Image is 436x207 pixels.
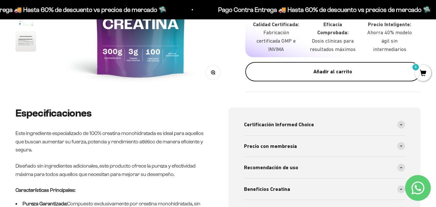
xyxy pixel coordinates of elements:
[8,71,134,82] div: Certificaciones de calidad
[8,45,134,57] div: Detalles sobre ingredientes "limpios"
[15,31,36,54] button: Ir al artículo 6
[15,162,208,178] p: Diseñado sin ingredientes adicionales, este producto ofrece la pureza y efectividad máxima para t...
[15,108,208,119] h2: Especificaciones
[244,120,314,129] span: Certificación Informed Choice
[253,28,299,53] p: Fabricación certificada GMP e INVIMA
[245,62,421,81] button: Añadir al carrito
[15,31,36,52] img: Creatina Monohidrato
[106,111,133,122] span: Enviar
[15,187,75,193] strong: Características Principales:
[215,5,428,15] p: Pago Contra Entrega 🚚 Hasta 60% de descuento vs precios de mercado 🛸
[8,84,134,95] div: Comparativa con otros productos similares
[244,142,297,150] span: Precio con membresía
[412,63,420,71] mark: 0
[23,201,67,206] strong: Pureza Garantizada:
[244,163,298,172] span: Recomendación de uso
[15,129,208,154] p: Este ingrediente especializado de 100% creatina monohidratada es ideal para aquellos que buscan a...
[253,21,299,27] strong: Calidad Certificada:
[244,114,405,135] summary: Certificación Informed Choice
[244,157,405,178] summary: Recomendación de uso
[244,185,290,193] span: Beneficios Creatina
[366,28,413,53] p: Ahorra 40% modelo ágil sin intermediarios
[258,67,408,76] div: Añadir al carrito
[244,179,405,200] summary: Beneficios Creatina
[368,21,411,27] strong: Precio Inteligente:
[244,136,405,157] summary: Precio con membresía
[317,21,349,36] strong: Eficacia Comprobada:
[8,58,134,69] div: País de origen de ingredientes
[21,97,133,108] input: Otra (por favor especifica)
[105,111,134,122] button: Enviar
[8,10,134,40] p: Para decidirte a comprar este suplemento, ¿qué información específica sobre su pureza, origen o c...
[310,37,356,53] p: Dosis clínicas para resultados máximos
[415,70,431,77] a: 0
